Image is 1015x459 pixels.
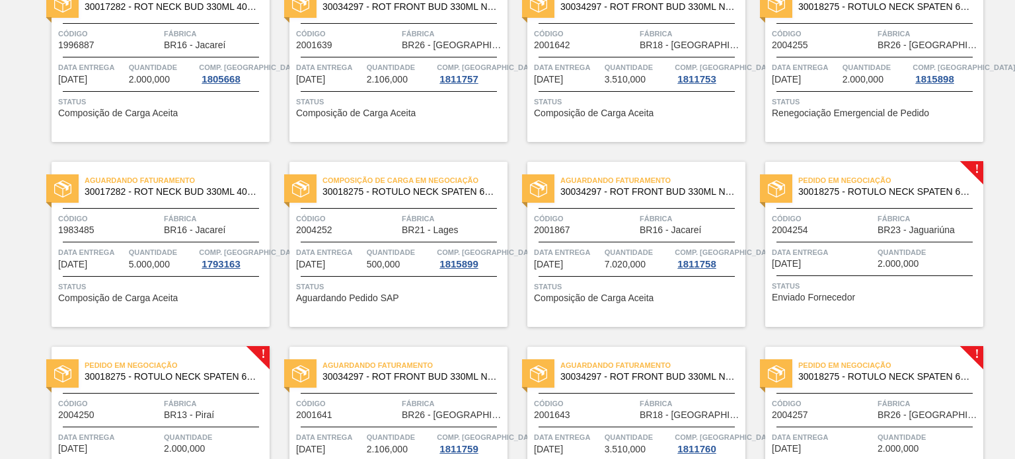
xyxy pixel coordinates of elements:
a: Comp. [GEOGRAPHIC_DATA]1811759 [437,431,504,454]
span: Comp. Carga [675,246,777,259]
span: Fábrica [402,212,504,225]
span: 2001639 [296,40,332,50]
span: Enviado Fornecedor [772,293,855,302]
span: 30018275 - ROTULO NECK SPATEN 600 RGB 36MIC REDONDO [798,2,973,12]
span: Quantidade [164,431,266,444]
span: Data entrega [534,431,601,444]
span: 2.000,000 [164,444,205,454]
span: 30017282 - ROT NECK BUD 330ML 40MICRAS 429 [85,2,259,12]
img: status [768,180,785,197]
span: 24/08/2025 [534,75,563,85]
span: 30034297 - ROT FRONT BUD 330ML NIV25 [560,187,735,197]
span: Quantidade [605,61,672,74]
span: BR26 - Uberlândia [402,40,504,50]
span: BR18 - Pernambuco [640,40,742,50]
a: statusComposição de Carga em Negociação30018275 - ROTULO NECK SPATEN 600 RGB 36MIC REDONDOCódigo2... [270,162,507,327]
span: Fábrica [640,27,742,40]
span: 07/09/2025 [772,444,801,454]
span: BR16 - Jacareí [164,225,225,235]
span: 1996887 [58,40,94,50]
span: 07/09/2025 [534,444,563,454]
span: BR26 - Uberlândia [402,410,504,420]
span: Comp. Carga [437,246,539,259]
span: Fábrica [640,212,742,225]
span: Data entrega [772,246,874,259]
span: 2004252 [296,225,332,235]
span: Aguardando Faturamento [560,174,745,187]
span: Composição de Carga Aceita [534,108,654,118]
a: Comp. [GEOGRAPHIC_DATA]1811757 [437,61,504,85]
span: Status [772,95,980,108]
span: 28/08/2025 [58,260,87,269]
span: Quantidade [605,431,672,444]
span: 30034297 - ROT FRONT BUD 330ML NIV25 [560,372,735,382]
span: Aguardando Faturamento [85,174,270,187]
span: Código [296,397,398,410]
span: 24/08/2025 [772,75,801,85]
span: Data entrega [534,61,601,74]
span: 03/09/2025 [296,260,325,269]
div: 1811760 [675,444,718,454]
span: 2.000,000 [878,444,919,454]
div: 1805668 [199,74,243,85]
span: 2001641 [296,410,332,420]
div: 1815898 [913,74,956,85]
span: BR23 - Jaguariúna [878,225,955,235]
span: 500,000 [367,260,400,269]
span: 04/09/2025 [534,260,563,269]
span: Renegociação Emergencial de Pedido [772,108,929,118]
span: Código [58,212,161,225]
span: 2004254 [772,225,808,235]
span: 05/09/2025 [296,444,325,454]
a: statusAguardando Faturamento30034297 - ROT FRONT BUD 330ML NIV25Código2001867FábricaBR16 - Jacare... [507,162,745,327]
span: Composição de Carga em Negociação [322,174,507,187]
a: Comp. [GEOGRAPHIC_DATA]1811753 [675,61,742,85]
span: Aguardando Faturamento [322,359,507,372]
a: statusAguardando Faturamento30017282 - ROT NECK BUD 330ML 40MICRAS 429Código1983485FábricaBR16 - ... [32,162,270,327]
a: Comp. [GEOGRAPHIC_DATA]1793163 [199,246,266,269]
a: Comp. [GEOGRAPHIC_DATA]1811758 [675,246,742,269]
span: 30018275 - ROTULO NECK SPATEN 600 RGB 36MIC REDONDO [798,187,973,197]
span: Composição de Carga Aceita [534,293,654,303]
span: 3.510,000 [605,75,646,85]
span: Status [534,95,742,108]
span: Pedido em Negociação [85,359,270,372]
span: Data entrega [772,431,874,444]
span: Fábrica [878,27,980,40]
span: Código [296,27,398,40]
span: Quantidade [878,431,980,444]
span: 30018275 - ROTULO NECK SPATEN 600 RGB 36MIC REDONDO [798,372,973,382]
span: Comp. Carga [913,61,1015,74]
span: Código [534,397,636,410]
span: 04/09/2025 [58,444,87,454]
img: status [292,365,309,382]
span: Código [772,397,874,410]
span: BR26 - Uberlândia [878,40,980,50]
a: Comp. [GEOGRAPHIC_DATA]1815899 [437,246,504,269]
span: Quantidade [129,61,196,74]
span: 2001642 [534,40,570,50]
span: 30034297 - ROT FRONT BUD 330ML NIV25 [322,2,497,12]
span: Status [296,280,504,293]
span: Comp. Carga [675,61,777,74]
span: Fábrica [878,397,980,410]
img: status [768,365,785,382]
span: BR21 - Lages [402,225,459,235]
span: 30018275 - ROTULO NECK SPATEN 600 RGB 36MIC REDONDO [85,372,259,382]
span: Data entrega [58,431,161,444]
span: Data entrega [296,246,363,259]
span: Comp. Carga [199,61,301,74]
span: Quantidade [367,431,434,444]
span: Quantidade [129,246,196,259]
span: 04/09/2025 [772,259,801,269]
span: Fábrica [164,27,266,40]
span: BR13 - Piraí [164,410,214,420]
span: Comp. Carga [199,246,301,259]
span: Data entrega [58,61,126,74]
span: BR16 - Jacareí [640,225,701,235]
span: 30017282 - ROT NECK BUD 330ML 40MICRAS 429 [85,187,259,197]
img: status [530,180,547,197]
span: Composição de Carga Aceita [58,108,178,118]
span: Data entrega [534,246,601,259]
span: Fábrica [640,397,742,410]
